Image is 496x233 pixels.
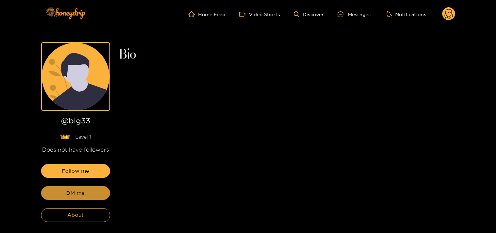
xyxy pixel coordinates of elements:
[60,134,70,140] img: lavel grade
[41,186,110,200] button: DM me
[41,146,110,154] div: Does not have followers
[41,164,110,178] button: Follow me
[41,208,110,222] button: About
[385,11,428,18] button: Notifications
[188,11,225,17] a: Home Feed
[75,133,91,140] span: Level 1
[239,11,249,17] span: video-camera
[338,10,371,18] div: Messages
[66,189,85,197] span: DM me
[41,116,110,128] h1: @ big33
[188,11,198,17] span: home
[239,11,280,17] a: Video Shorts
[294,11,324,17] a: Discover
[118,49,455,61] h2: Bio
[67,211,84,219] span: About
[62,167,89,175] span: Follow me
